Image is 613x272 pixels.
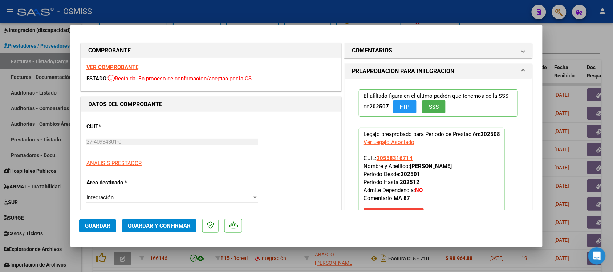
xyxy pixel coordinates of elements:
[86,179,161,187] p: Area destinado *
[88,101,162,108] strong: DATOS DEL COMPROBANTE
[369,103,389,110] strong: 202507
[400,104,410,110] span: FTP
[480,131,500,137] strong: 202508
[108,75,253,82] span: Recibida. En proceso de confirmacion/aceptac por la OS.
[85,223,110,229] span: Guardar
[422,100,446,113] button: SSS
[377,155,413,161] span: 20558316714
[394,195,410,201] strong: MA 87
[400,179,419,185] strong: 202512
[410,163,452,169] strong: [PERSON_NAME]
[415,187,423,193] strong: NO
[364,138,414,146] div: Ver Legajo Asociado
[86,160,142,167] span: ANALISIS PRESTADOR
[88,47,131,54] strong: COMPROBANTE
[345,43,532,58] mat-expansion-panel-header: COMENTARIOS
[352,46,392,55] h1: COMENTARIOS
[86,194,114,201] span: Integración
[393,100,417,113] button: FTP
[429,104,439,110] span: SSS
[401,171,420,177] strong: 202501
[86,123,161,131] p: CUIT
[86,75,108,82] span: ESTADO:
[86,64,138,71] a: VER COMPROBANTE
[122,219,196,232] button: Guardar y Confirmar
[128,223,191,229] span: Guardar y Confirmar
[369,210,378,219] mat-icon: save
[345,79,532,241] div: PREAPROBACIÓN PARA INTEGRACION
[345,64,532,79] mat-expansion-panel-header: PREAPROBACIÓN PARA INTEGRACION
[364,208,424,221] button: Quitar Legajo
[352,67,454,76] h1: PREAPROBACIÓN PARA INTEGRACION
[359,89,518,117] p: El afiliado figura en el ultimo padrón que tenemos de la SSS de
[588,247,606,265] iframe: Intercom live chat
[359,128,505,224] p: Legajo preaprobado para Período de Prestación:
[364,155,452,201] span: CUIL: Nombre y Apellido: Período Desde: Período Hasta: Admite Dependencia:
[364,195,410,201] span: Comentario:
[79,219,116,232] button: Guardar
